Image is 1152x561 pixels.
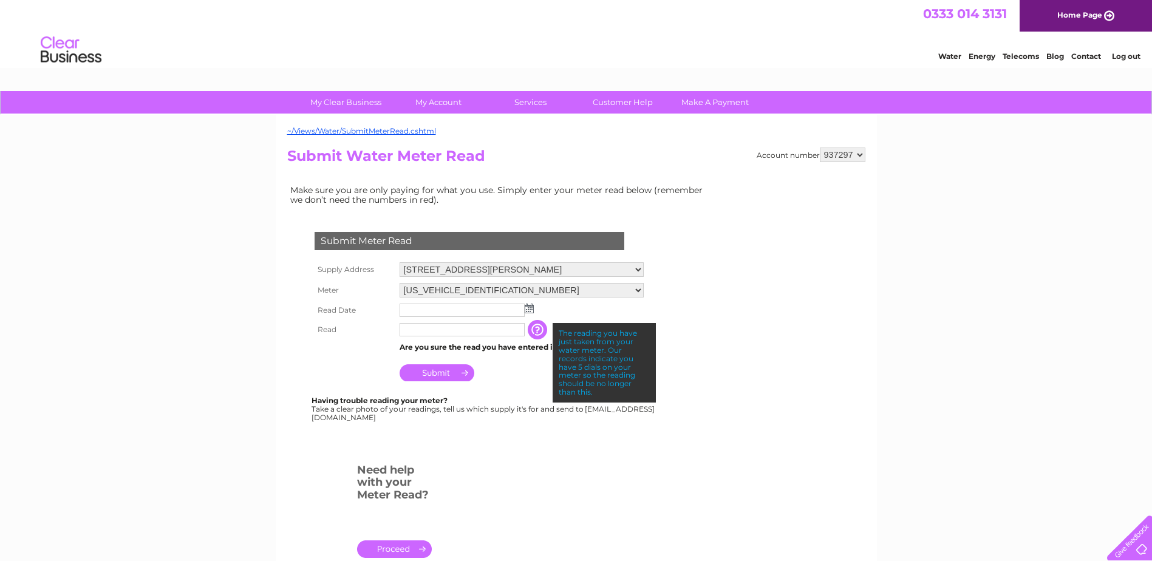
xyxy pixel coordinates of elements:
input: Submit [400,364,474,381]
a: Log out [1112,52,1140,61]
div: Clear Business is a trading name of Verastar Limited (registered in [GEOGRAPHIC_DATA] No. 3667643... [290,7,864,59]
a: Contact [1071,52,1101,61]
h3: Need help with your Meter Read? [357,461,432,508]
a: My Account [388,91,488,114]
a: Water [938,52,961,61]
img: logo.png [40,32,102,69]
td: Make sure you are only paying for what you use. Simply enter your meter read below (remember we d... [287,182,712,208]
a: Customer Help [573,91,673,114]
div: Take a clear photo of your readings, tell us which supply it's for and send to [EMAIL_ADDRESS][DO... [312,396,656,421]
a: Telecoms [1003,52,1039,61]
a: Energy [969,52,995,61]
th: Supply Address [312,259,397,280]
td: Are you sure the read you have entered is correct? [397,339,647,355]
div: Submit Meter Read [315,232,624,250]
div: The reading you have just taken from your water meter. Our records indicate you have 5 dials on y... [553,323,656,402]
th: Read Date [312,301,397,320]
th: Read [312,320,397,339]
a: . [357,540,432,558]
a: ~/Views/Water/SubmitMeterRead.cshtml [287,126,436,135]
div: Account number [757,148,865,162]
a: Make A Payment [665,91,765,114]
a: 0333 014 3131 [923,6,1007,21]
img: ... [525,304,534,313]
a: Services [480,91,581,114]
input: Information [528,320,550,339]
a: Blog [1046,52,1064,61]
b: Having trouble reading your meter? [312,396,448,405]
th: Meter [312,280,397,301]
h2: Submit Water Meter Read [287,148,865,171]
a: My Clear Business [296,91,396,114]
